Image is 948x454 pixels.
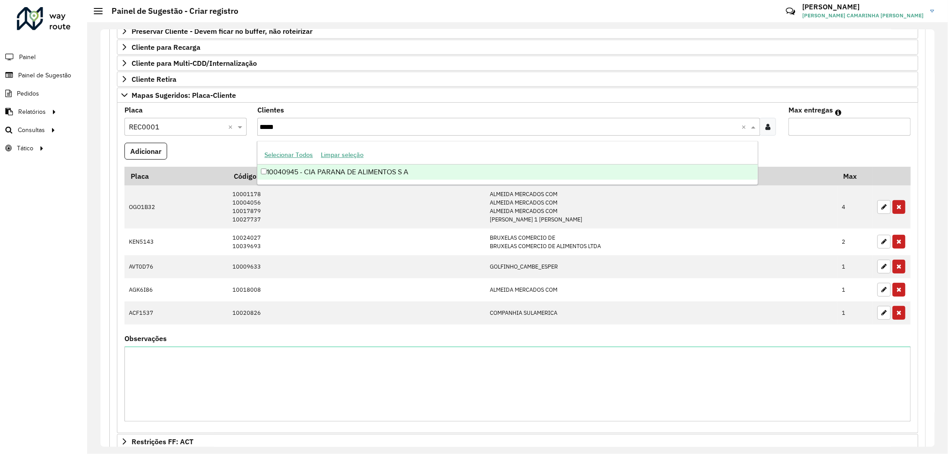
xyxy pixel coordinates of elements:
[132,76,176,83] span: Cliente Retira
[485,185,837,229] td: ALMEIDA MERCADOS COM ALMEIDA MERCADOS COM ALMEIDA MERCADOS COM [PERSON_NAME] 1 [PERSON_NAME]
[132,28,312,35] span: Preservar Cliente - Devem ficar no buffer, não roteirizar
[837,167,873,185] th: Max
[18,107,46,117] span: Relatórios
[788,104,833,115] label: Max entregas
[228,167,485,185] th: Código Cliente
[124,301,228,325] td: ACF1537
[485,255,837,278] td: GOLFINHO_CAMBE_ESPER
[124,185,228,229] td: OGO1B32
[124,229,228,255] td: KEN5143
[124,333,167,344] label: Observações
[781,2,800,21] a: Contato Rápido
[485,301,837,325] td: COMPANHIA SULAMERICA
[124,278,228,301] td: AGK6I86
[132,92,236,99] span: Mapas Sugeridos: Placa-Cliente
[117,103,918,434] div: Mapas Sugeridos: Placa-Cliente
[228,121,236,132] span: Clear all
[257,141,758,185] ng-dropdown-panel: Options list
[317,148,368,162] button: Limpar seleção
[485,229,837,255] td: BRUXELAS COMERCIO DE BRUXELAS COMERCIO DE ALIMENTOS LTDA
[124,167,228,185] th: Placa
[18,125,45,135] span: Consultas
[117,56,918,71] a: Cliente para Multi-CDD/Internalização
[741,121,749,132] span: Clear all
[228,301,485,325] td: 10020826
[835,109,841,116] em: Máximo de clientes que serão colocados na mesma rota com os clientes informados
[117,88,918,103] a: Mapas Sugeridos: Placa-Cliente
[117,40,918,55] a: Cliente para Recarga
[17,144,33,153] span: Tático
[132,60,257,67] span: Cliente para Multi-CDD/Internalização
[837,255,873,278] td: 1
[837,301,873,325] td: 1
[124,255,228,278] td: AVT0D76
[802,12,924,20] span: [PERSON_NAME] CAMARINHA [PERSON_NAME]
[485,278,837,301] td: ALMEIDA MERCADOS COM
[132,44,200,51] span: Cliente para Recarga
[228,185,485,229] td: 10001178 10004056 10017879 10027737
[18,71,71,80] span: Painel de Sugestão
[837,185,873,229] td: 4
[257,165,758,180] div: 10040945 - CIA PARANA DE ALIMENTOS S A
[132,438,193,445] span: Restrições FF: ACT
[228,255,485,278] td: 10009633
[17,89,39,98] span: Pedidos
[837,229,873,255] td: 2
[802,3,924,11] h3: [PERSON_NAME]
[117,434,918,449] a: Restrições FF: ACT
[837,278,873,301] td: 1
[103,6,238,16] h2: Painel de Sugestão - Criar registro
[19,52,36,62] span: Painel
[257,104,284,115] label: Clientes
[228,229,485,255] td: 10024027 10039693
[124,143,167,160] button: Adicionar
[260,148,317,162] button: Selecionar Todos
[124,104,143,115] label: Placa
[117,24,918,39] a: Preservar Cliente - Devem ficar no buffer, não roteirizar
[117,72,918,87] a: Cliente Retira
[228,278,485,301] td: 10018008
